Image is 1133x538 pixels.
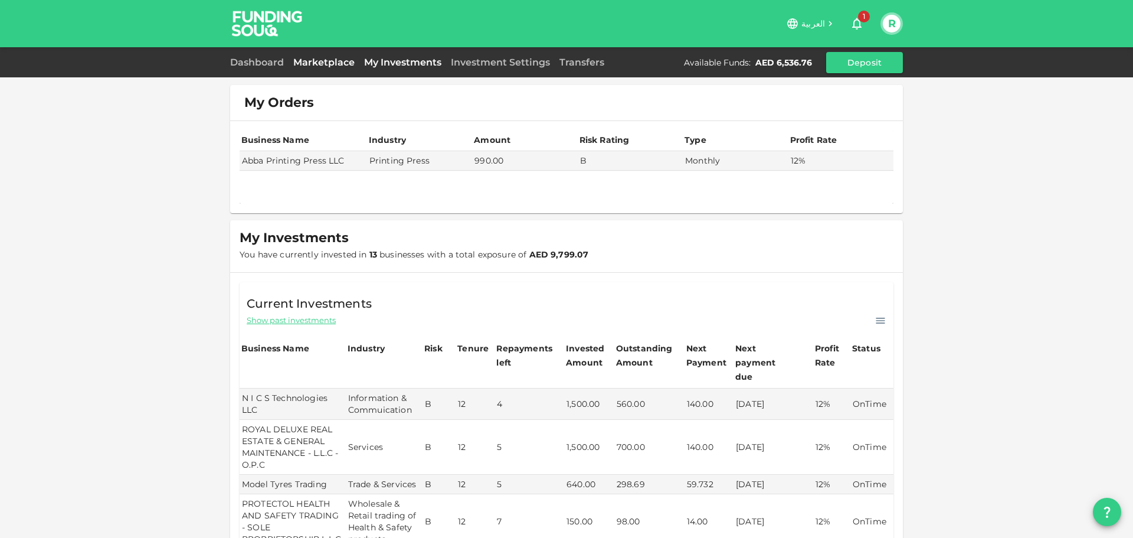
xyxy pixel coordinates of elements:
[616,341,675,370] div: Outstanding Amount
[850,475,893,494] td: OnTime
[369,249,377,260] strong: 13
[348,341,385,356] div: Industry
[456,475,495,494] td: 12
[579,133,630,147] div: Risk Rating
[733,389,813,420] td: [DATE]
[367,151,472,171] td: Printing Press
[813,475,850,494] td: 12%
[423,389,456,420] td: B
[801,18,825,29] span: العربية
[230,57,289,68] a: Dashboard
[858,11,870,22] span: 1
[1093,498,1121,526] button: question
[456,389,495,420] td: 12
[788,151,894,171] td: 12%
[495,389,564,420] td: 4
[495,475,564,494] td: 5
[241,133,309,147] div: Business Name
[474,133,510,147] div: Amount
[241,341,309,356] div: Business Name
[496,341,555,370] div: Repayments left
[566,341,613,370] div: Invested Amount
[240,389,346,420] td: N I C S Technologies LLC
[564,420,614,475] td: 1,500.00
[685,389,733,420] td: 140.00
[456,420,495,475] td: 12
[564,475,614,494] td: 640.00
[815,341,849,370] div: Profit Rate
[614,389,685,420] td: 560.00
[850,389,893,420] td: OnTime
[883,15,900,32] button: R
[735,341,794,384] div: Next payment due
[850,420,893,475] td: OnTime
[529,249,589,260] strong: AED 9,799.07
[813,420,850,475] td: 12%
[826,52,903,73] button: Deposit
[755,57,812,69] div: AED 6,536.76
[240,475,346,494] td: Model Tyres Trading
[733,420,813,475] td: [DATE]
[555,57,609,68] a: Transfers
[247,294,372,313] span: Current Investments
[424,341,448,356] div: Risk
[733,475,813,494] td: [DATE]
[495,420,564,475] td: 5
[614,420,685,475] td: 700.00
[685,475,733,494] td: 59.732
[247,315,336,326] span: Show past investments
[240,151,367,171] td: Abba Printing Press LLC
[686,341,732,370] div: Next Payment
[240,420,346,475] td: ROYAL DELUXE REAL ESTATE & GENERAL MAINTENANCE - L.L.C - O.P.C
[240,249,588,260] span: You have currently invested in businesses with a total exposure of
[684,57,751,69] div: Available Funds :
[852,341,882,356] div: Status
[790,133,837,147] div: Profit Rate
[685,133,708,147] div: Type
[685,420,733,475] td: 140.00
[457,341,489,356] div: Tenure
[359,57,446,68] a: My Investments
[369,133,406,147] div: Industry
[346,475,423,494] td: Trade & Services
[472,151,577,171] td: 990.00
[614,475,685,494] td: 298.69
[813,389,850,420] td: 12%
[446,57,555,68] a: Investment Settings
[346,389,423,420] td: Information & Commuication
[578,151,683,171] td: B
[289,57,359,68] a: Marketplace
[683,151,788,171] td: Monthly
[346,420,423,475] td: Services
[845,12,869,35] button: 1
[423,475,456,494] td: B
[564,389,614,420] td: 1,500.00
[240,230,349,246] span: My Investments
[423,420,456,475] td: B
[244,94,314,111] span: My Orders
